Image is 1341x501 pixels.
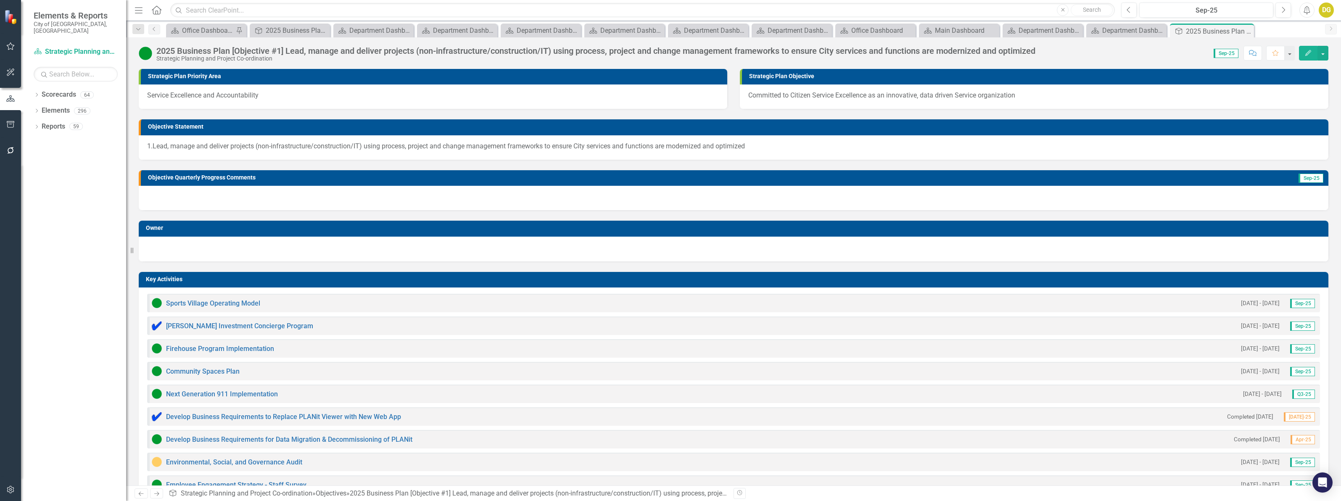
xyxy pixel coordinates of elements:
[1243,390,1282,398] small: [DATE] - [DATE]
[147,91,259,99] span: Service Excellence and Accountability
[670,25,746,36] a: Department Dashboard
[1088,25,1164,36] a: Department Dashboard
[152,366,162,376] img: Proceeding as Anticipated
[169,489,727,498] div: » »
[1102,25,1164,36] div: Department Dashboard
[1214,49,1238,58] span: Sep-25
[42,106,70,116] a: Elements
[684,25,746,36] div: Department Dashboard
[34,11,118,21] span: Elements & Reports
[1234,435,1280,443] small: Completed [DATE]
[1186,26,1252,37] div: 2025 Business Plan [Objective #1] Lead, manage and deliver projects (non-infrastructure/construct...
[69,123,83,130] div: 59
[148,73,723,79] h3: Strategic Plan Priority Area
[1299,174,1323,183] span: Sep-25
[146,225,1324,231] h3: Owner
[433,25,495,36] div: Department Dashboard
[1071,4,1113,16] button: Search
[768,25,830,36] div: Department Dashboard
[749,73,1324,79] h3: Strategic Plan Objective
[1291,435,1315,444] span: Apr-25
[1312,472,1333,493] div: Open Intercom Messenger
[754,25,830,36] a: Department Dashboard
[152,480,162,490] img: Proceeding as Anticipated
[921,25,997,36] a: Main Dashboard
[166,299,260,307] a: Sports Village Operating Model
[170,3,1115,18] input: Search ClearPoint...
[4,10,19,24] img: ClearPoint Strategy
[80,91,94,98] div: 64
[147,142,1320,151] p: 1.Lead, manage and deliver projects (non-infrastructure/construction/IT) using process, project a...
[1227,413,1273,421] small: Completed [DATE]
[42,90,76,100] a: Scorecards
[1284,412,1315,422] span: [DATE]-25
[1139,3,1273,18] button: Sep-25
[1005,25,1081,36] a: Department Dashboard
[1241,299,1280,307] small: [DATE] - [DATE]
[1241,322,1280,330] small: [DATE] - [DATE]
[152,298,162,308] img: Proceeding as Anticipated
[34,47,118,57] a: Strategic Planning and Project Co-ordination
[152,343,162,353] img: Proceeding as Anticipated
[600,25,663,36] div: Department Dashboard
[1241,458,1280,466] small: [DATE] - [DATE]
[1241,345,1280,353] small: [DATE] - [DATE]
[517,25,579,36] div: Department Dashboard
[349,25,412,36] div: Department Dashboard
[586,25,663,36] a: Department Dashboard
[503,25,579,36] a: Department Dashboard
[166,390,278,398] a: Next Generation 911 Implementation
[935,25,997,36] div: Main Dashboard
[156,55,1035,62] div: Strategic Planning and Project Co-ordination
[1319,3,1334,18] button: DG
[34,21,118,34] small: City of [GEOGRAPHIC_DATA], [GEOGRAPHIC_DATA]
[166,367,240,375] a: Community Spaces Plan
[42,122,65,132] a: Reports
[1019,25,1081,36] div: Department Dashboard
[266,25,328,36] div: 2025 Business Plan [Objective #5] Empower data-driven decision-making at all levels, facilitating...
[851,25,913,36] div: Office Dashboard
[350,489,1045,497] div: 2025 Business Plan [Objective #1] Lead, manage and deliver projects (non-infrastructure/construct...
[1142,5,1270,16] div: Sep-25
[166,458,302,466] a: Environmental, Social, and Governance Audit
[152,321,162,331] img: Complete
[252,25,328,36] a: 2025 Business Plan [Objective #5] Empower data-driven decision-making at all levels, facilitating...
[152,457,162,467] img: Monitoring Progress
[1241,367,1280,375] small: [DATE] - [DATE]
[166,413,401,421] a: Develop Business Requirements to Replace PLANit Viewer with New Web App
[1241,481,1280,489] small: [DATE] - [DATE]
[1083,6,1101,13] span: Search
[837,25,913,36] a: Office Dashboard
[74,107,90,114] div: 296
[1290,299,1315,308] span: Sep-25
[139,47,152,60] img: Proceeding as Anticipated
[748,91,1015,99] span: Committed to Citizen Service Excellence as an innovative‚ data driven Service organization
[1292,390,1315,399] span: Q3-25
[1290,322,1315,331] span: Sep-25
[1290,480,1315,490] span: Sep-25
[166,322,313,330] a: [PERSON_NAME] Investment Concierge Program
[152,434,162,444] img: Proceeding as Anticipated
[182,25,234,36] div: Office Dashboard
[166,435,412,443] a: Develop Business Requirements for Data Migration & Decommissioning of PLANit
[146,276,1324,282] h3: Key Activities
[1290,458,1315,467] span: Sep-25
[148,174,1098,181] h3: Objective Quarterly Progress Comments
[166,345,274,353] a: Firehouse Program Implementation
[419,25,495,36] a: Department Dashboard
[166,481,306,489] a: Employee Engagement Strategy - Staff Survey
[168,25,234,36] a: Office Dashboard
[156,46,1035,55] div: 2025 Business Plan [Objective #1] Lead, manage and deliver projects (non-infrastructure/construct...
[181,489,312,497] a: Strategic Planning and Project Co-ordination
[316,489,346,497] a: Objectives
[34,67,118,82] input: Search Below...
[148,124,1324,130] h3: Objective Statement
[1290,367,1315,376] span: Sep-25
[152,411,162,422] img: Complete
[1290,344,1315,353] span: Sep-25
[335,25,412,36] a: Department Dashboard
[152,389,162,399] img: Proceeding as Anticipated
